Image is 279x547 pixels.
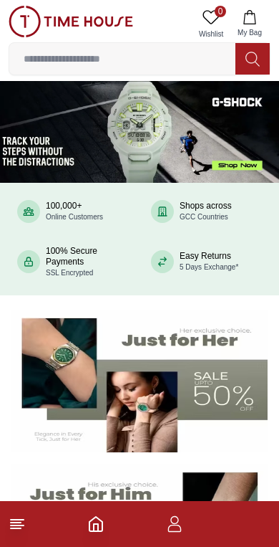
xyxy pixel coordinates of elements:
[180,201,232,222] div: Shops across
[87,515,104,533] a: Home
[46,213,103,221] span: Online Customers
[180,263,238,271] span: 5 Days Exchange*
[46,201,103,222] div: 100,000+
[11,310,268,452] img: Women's Watches Banner
[229,6,270,42] button: My Bag
[193,6,229,42] a: 0Wishlist
[180,251,238,272] div: Easy Returns
[193,29,229,39] span: Wishlist
[180,213,228,221] span: GCC Countries
[9,6,133,37] img: ...
[215,6,226,17] span: 0
[46,269,93,277] span: SSL Encrypted
[46,246,128,278] div: 100% Secure Payments
[232,27,268,38] span: My Bag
